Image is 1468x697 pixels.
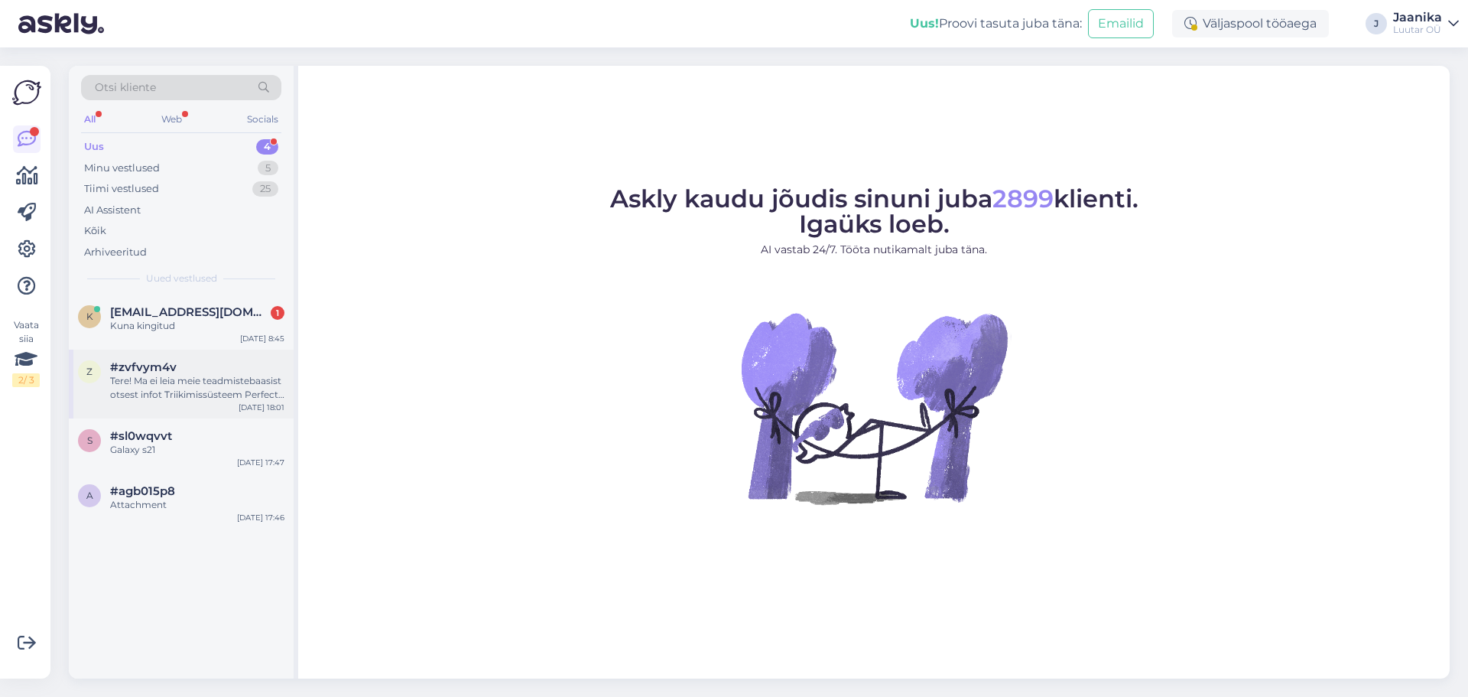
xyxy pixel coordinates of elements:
[736,270,1012,546] img: No Chat active
[84,139,104,155] div: Uus
[84,245,147,260] div: Arhiveeritud
[110,305,269,319] span: Klesmentkaido@gmail.com
[110,360,177,374] span: #zvfvym4v
[110,498,284,512] div: Attachment
[610,242,1138,258] p: AI vastab 24/7. Tööta nutikamalt juba täna.
[258,161,278,176] div: 5
[910,15,1082,33] div: Proovi tasuta juba täna:
[12,78,41,107] img: Askly Logo
[84,161,160,176] div: Minu vestlused
[239,402,284,413] div: [DATE] 18:01
[237,512,284,523] div: [DATE] 17:46
[158,109,185,129] div: Web
[1172,10,1329,37] div: Väljaspool tööaega
[1393,24,1442,36] div: Luutar OÜ
[1088,9,1154,38] button: Emailid
[84,181,159,197] div: Tiimi vestlused
[910,16,939,31] b: Uus!
[84,203,141,218] div: AI Assistent
[256,139,278,155] div: 4
[110,374,284,402] div: Tere! Ma ei leia meie teadmistebaasist otsest infot Triikimissüsteem Perfect Care 8000 müüki võtm...
[244,109,281,129] div: Socials
[110,429,172,443] span: #sl0wqvvt
[237,457,284,468] div: [DATE] 17:47
[992,184,1054,213] span: 2899
[12,373,40,387] div: 2 / 3
[86,311,93,322] span: K
[95,80,156,96] span: Otsi kliente
[252,181,278,197] div: 25
[110,443,284,457] div: Galaxy s21
[240,333,284,344] div: [DATE] 8:45
[1366,13,1387,34] div: J
[610,184,1138,239] span: Askly kaudu jõudis sinuni juba klienti. Igaüks loeb.
[12,318,40,387] div: Vaata siia
[146,272,217,285] span: Uued vestlused
[1393,11,1442,24] div: Jaanika
[110,484,175,498] span: #agb015p8
[86,490,93,501] span: a
[271,306,284,320] div: 1
[81,109,99,129] div: All
[87,435,93,446] span: s
[84,223,106,239] div: Kõik
[110,319,284,333] div: Kuna kingitud
[86,366,93,377] span: z
[1393,11,1459,36] a: JaanikaLuutar OÜ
